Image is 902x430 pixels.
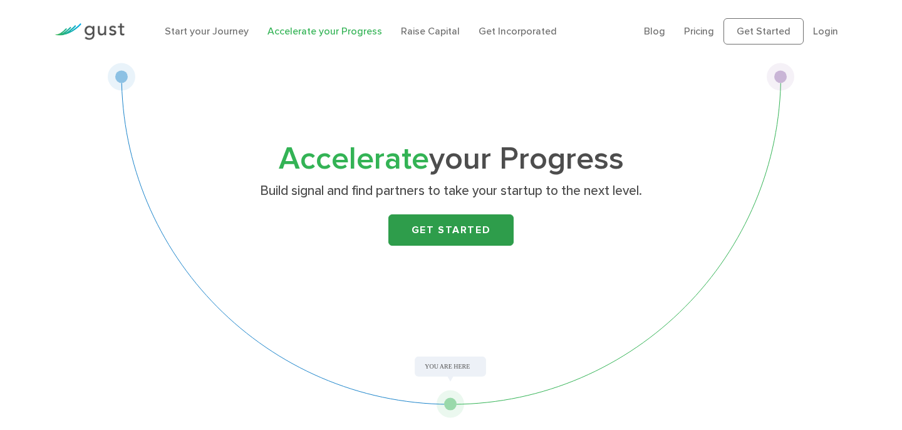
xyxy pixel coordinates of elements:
[204,145,698,174] h1: your Progress
[209,182,694,200] p: Build signal and find partners to take your startup to the next level.
[813,25,838,37] a: Login
[723,18,804,45] a: Get Started
[388,214,514,246] a: Get Started
[267,25,382,37] a: Accelerate your Progress
[684,25,714,37] a: Pricing
[165,25,249,37] a: Start your Journey
[644,25,665,37] a: Blog
[54,23,125,40] img: Gust Logo
[279,140,429,177] span: Accelerate
[479,25,557,37] a: Get Incorporated
[401,25,460,37] a: Raise Capital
